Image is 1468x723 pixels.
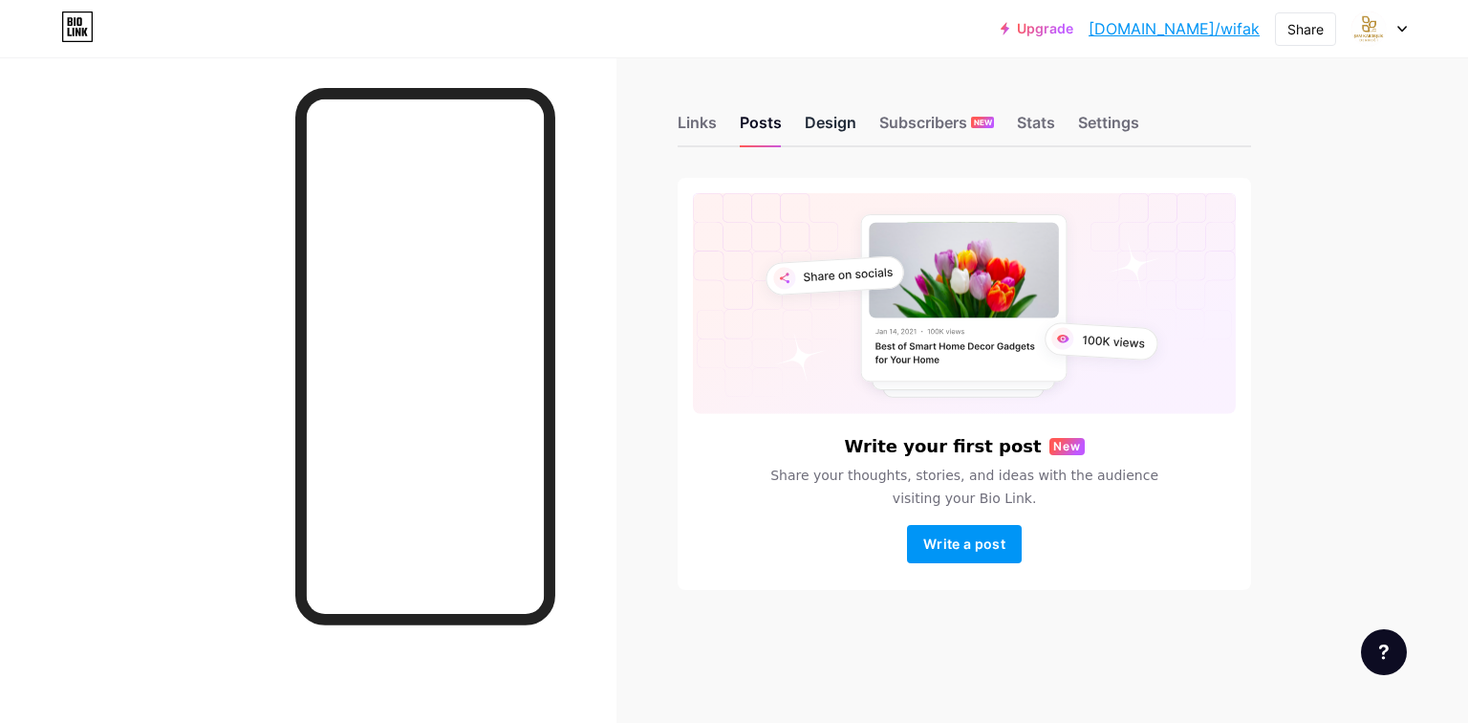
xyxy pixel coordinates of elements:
[923,536,1005,552] span: Write a post
[845,437,1042,456] h6: Write your first post
[747,464,1181,510] span: Share your thoughts, stories, and ideas with the audience visiting your Bio Link.
[879,111,994,145] div: Subscribers
[907,525,1022,563] button: Write a post
[1078,111,1139,145] div: Settings
[1287,19,1324,39] div: Share
[1017,111,1055,145] div: Stats
[678,111,717,145] div: Links
[740,111,782,145] div: Posts
[1053,438,1081,455] span: New
[1001,21,1073,36] a: Upgrade
[805,111,856,145] div: Design
[974,117,992,128] span: NEW
[1350,11,1387,47] img: wifak
[1089,17,1260,40] a: [DOMAIN_NAME]/wifak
